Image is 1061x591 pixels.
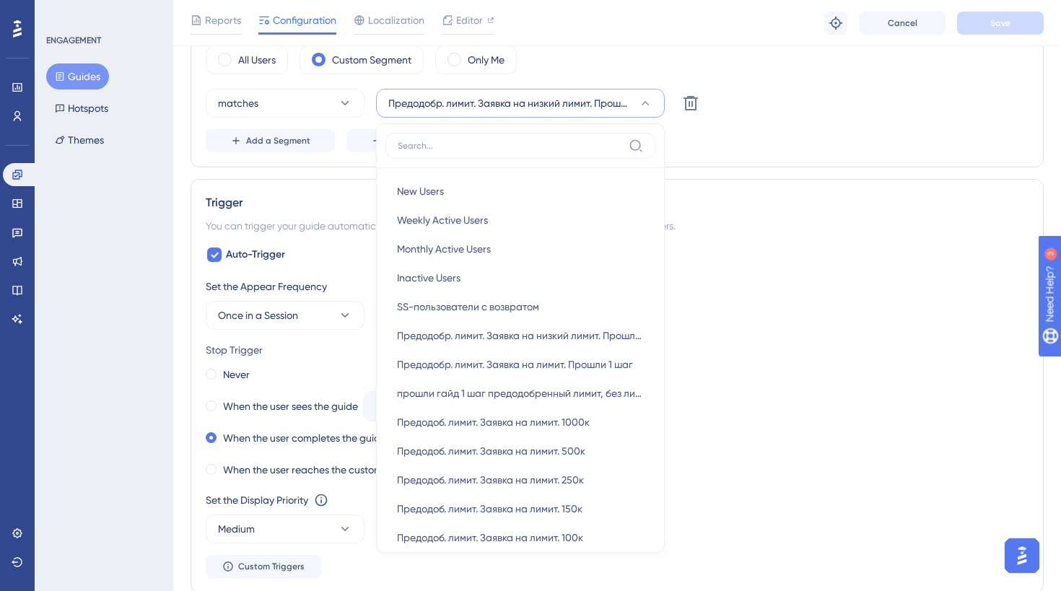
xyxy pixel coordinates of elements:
[397,269,460,286] span: Inactive Users
[246,135,310,146] span: Add a Segment
[397,442,585,460] span: Предодоб. лимит. Заявка на лимит. 500к
[206,301,364,330] button: Once in a Session
[206,194,1029,211] div: Trigger
[385,465,655,494] button: Предодоб. лимит. Заявка на лимит. 250к
[68,100,108,117] ya-tr-span: Hotspots
[468,51,505,69] label: Only Me
[46,127,113,153] button: Themes
[385,321,655,350] button: Предодобр. лимит. Заявка на низкий лимит. Прошли 1 шаг
[332,51,411,69] label: Custom Segment
[397,183,444,200] span: New Users
[385,408,655,437] button: Предодоб. лимит. Заявка на лимит. 1000к
[46,35,101,45] ya-tr-span: ENGAGEMENT
[397,298,539,315] span: SS-пользователи с возвратом
[397,385,644,402] span: прошли гайд 1 шаг предодобренный лимит, без лимита
[273,12,336,29] span: Configuration
[238,561,305,572] span: Custom Triggers
[397,471,584,489] span: Предодоб. лимит. Заявка на лимит. 250к
[1000,534,1044,577] iframe: UserGuiding AI Assistant Launcher
[68,131,104,149] ya-tr-span: Themes
[206,217,1029,235] div: You can trigger your guide automatically when the target URL is visited, and/or use the custom tr...
[206,555,321,578] button: Custom Triggers
[385,292,655,321] button: SS-пользователи с возвратом
[218,307,298,324] span: Once in a Session
[206,491,308,509] div: Set the Display Priority
[223,366,250,383] label: Never
[206,129,335,152] button: Add a Segment
[397,529,583,546] span: Предодоб. лимит. Заявка на лимит. 100к
[376,89,665,118] button: Предодобр. лимит. Заявка на низкий лимит. Прошли 1 шаг
[218,520,255,538] span: Medium
[34,4,90,21] span: Need Help?
[385,437,655,465] button: Предодоб. лимит. Заявка на лимит. 500к
[368,12,424,29] span: Localization
[888,17,917,29] span: Cancel
[223,398,358,415] label: When the user sees the guide
[385,350,655,379] button: Предодобр. лимит. Заявка на лимит. Прошли 1 шаг
[206,278,1029,295] div: Set the Appear Frequency
[397,327,644,344] span: Предодобр. лимит. Заявка на низкий лимит. Прошли 1 шаг
[205,12,241,29] span: Reports
[397,356,633,373] span: Предодобр. лимит. Заявка на лимит. Прошли 1 шаг
[385,379,655,408] button: прошли гайд 1 шаг предодобренный лимит, без лимита
[456,12,483,29] span: Editor
[226,246,285,263] span: Auto-Trigger
[223,429,386,447] label: When the user completes the guide
[346,129,487,152] button: Create a Segment
[238,51,276,69] label: All Users
[385,206,655,235] button: Weekly Active Users
[46,95,117,121] button: Hotspots
[398,140,623,152] input: Search...
[46,64,109,89] button: Guides
[397,500,582,517] span: Предодоб. лимит. Заявка на лимит. 150к
[388,95,632,112] span: Предодобр. лимит. Заявка на низкий лимит. Прошли 1 шаг
[990,17,1010,29] span: Save
[859,12,946,35] button: Cancel
[397,413,590,431] span: Предодоб. лимит. Заявка на лимит. 1000к
[957,12,1044,35] button: Save
[385,235,655,263] button: Monthly Active Users
[397,211,488,229] span: Weekly Active Users
[223,461,406,478] label: When the user reaches the custom goal
[206,89,364,118] button: matches
[397,240,491,258] span: Monthly Active Users
[206,515,364,543] button: Medium
[385,523,655,552] button: Предодоб. лимит. Заявка на лимит. 100к
[385,494,655,523] button: Предодоб. лимит. Заявка на лимит. 150к
[100,7,105,19] div: 3
[385,263,655,292] button: Inactive Users
[68,68,100,85] ya-tr-span: Guides
[385,177,655,206] button: New Users
[218,95,258,112] span: matches
[206,341,1029,359] div: Stop Trigger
